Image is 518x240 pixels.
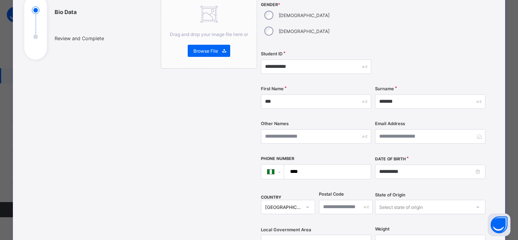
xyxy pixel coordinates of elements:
span: Gender [261,2,371,7]
span: Local Government Area [261,227,311,232]
label: First Name [261,86,284,91]
div: Select state of origin [379,200,423,214]
label: Phone Number [261,156,294,161]
button: Open asap [488,213,510,236]
span: Drag and drop your image file here or [170,31,248,37]
label: Date of Birth [375,157,406,162]
span: COUNTRY [261,195,281,200]
label: Email Address [375,121,405,126]
label: Postal Code [319,191,344,197]
span: State of Origin [375,192,405,198]
div: [GEOGRAPHIC_DATA] [265,204,301,210]
label: Surname [375,86,394,91]
label: Student ID [261,51,283,56]
label: [DEMOGRAPHIC_DATA] [279,28,330,34]
label: Other Names [261,121,289,126]
span: Browse File [193,48,218,54]
label: [DEMOGRAPHIC_DATA] [279,13,330,18]
label: Weight [375,226,389,232]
